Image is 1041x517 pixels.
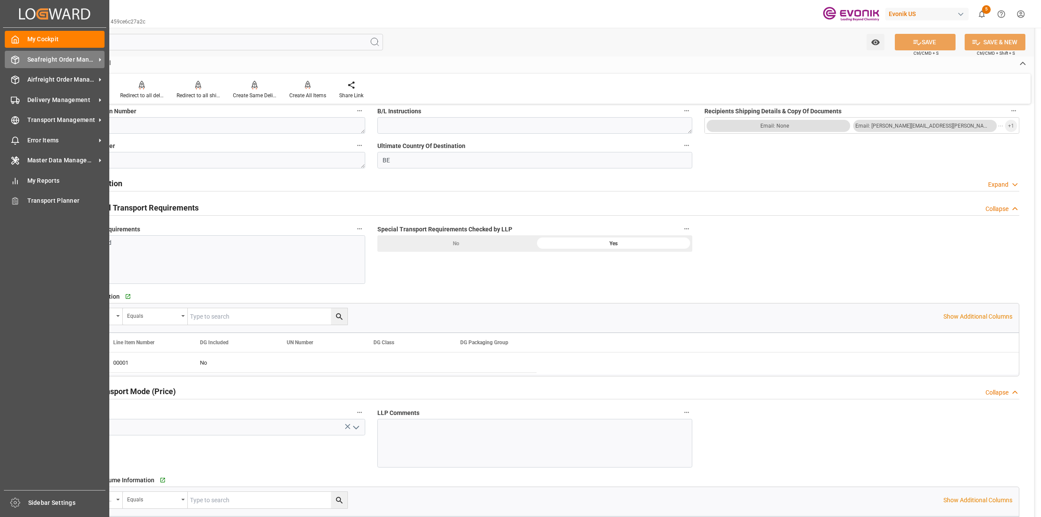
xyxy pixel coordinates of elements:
[127,494,178,504] div: Equals
[27,196,105,205] span: Transport Planner
[681,223,692,234] button: Special Transport Requirements Checked by LLP
[123,492,188,508] button: open menu
[377,225,512,234] span: Special Transport Requirements Checked by LLP
[885,8,969,20] div: Evonik US
[885,6,972,22] button: Evonik US
[339,92,363,99] div: Share Link
[200,339,229,346] span: DG Included
[895,34,956,50] button: SAVE
[123,308,188,325] button: open menu
[377,235,535,252] div: No
[27,55,96,64] span: Seafreight Order Management
[28,498,106,507] span: Sidebar Settings
[704,117,1019,134] button: open menu
[913,50,939,56] span: Ctrl/CMD + S
[103,352,190,372] div: 00001
[27,95,96,105] span: Delivery Management
[331,492,347,508] button: search button
[943,496,1012,505] p: Show Additional Columns
[354,223,365,234] button: Special Transport Requirements
[5,31,105,48] a: My Cockpit
[972,4,992,24] button: show 5 new notifications
[27,115,96,125] span: Transport Management
[349,421,362,434] button: open menu
[988,180,1008,189] div: Expand
[1008,105,1019,116] button: Recipients Shipping Details & Copy Of Documents
[982,5,991,14] span: 5
[127,310,178,320] div: Equals
[354,407,365,418] button: Challenge Status
[233,92,276,99] div: Create Same Delivery Date
[535,235,692,252] div: Yes
[27,75,96,84] span: Airfreight Order Management
[27,156,96,165] span: Master Data Management
[760,122,789,130] div: Email: none
[113,339,154,346] span: Line Item Number
[943,312,1012,321] p: Show Additional Columns
[50,385,176,397] h2: Challenging Transport Mode (Price)
[103,352,537,373] div: Press SPACE to select this row.
[855,122,988,130] div: Email: [PERSON_NAME][EMAIL_ADDRESS][PERSON_NAME][DOMAIN_NAME]
[287,339,313,346] span: UN Number
[120,92,164,99] div: Redirect to all deliveries
[200,353,266,373] div: No
[377,142,465,151] span: Ultimate Country Of Destination
[707,120,850,132] button: Email: none
[27,176,105,185] span: My Reports
[998,120,1003,132] span: ...
[354,140,365,151] button: Import License Number
[460,339,508,346] span: DG Packaging Group
[331,308,347,325] button: search button
[704,107,841,116] span: Recipients Shipping Details & Copy Of Documents
[188,492,347,508] input: Type to search
[354,105,365,116] button: Importer Identification Number
[977,50,1015,56] span: Ctrl/CMD + Shift + S
[373,339,394,346] span: DG Class
[867,34,884,50] button: open menu
[992,4,1011,24] button: Help Center
[188,308,347,325] input: Type to search
[27,35,105,44] span: My Cockpit
[965,34,1025,50] button: SAVE & NEW
[40,34,383,50] input: Search Fields
[705,118,1003,134] button: menu-button
[681,105,692,116] button: B/L Instructions
[985,388,1008,397] div: Collapse
[681,140,692,151] button: Ultimate Country Of Destination
[377,408,419,418] span: LLP Comments
[5,192,105,209] a: Transport Planner
[5,172,105,189] a: My Reports
[177,92,220,99] div: Redirect to all shipments
[1008,119,1014,133] span: + 1
[853,120,997,132] button: Email: [PERSON_NAME][EMAIL_ADDRESS][PERSON_NAME][DOMAIN_NAME]
[823,7,879,22] img: Evonik-brand-mark-Deep-Purple-RGB.jpeg_1700498283.jpeg
[377,107,421,116] span: B/L Instructions
[27,136,96,145] span: Error Items
[289,92,326,99] div: Create All Items
[1005,120,1017,132] button: +1
[56,238,351,247] div: Express B/L required
[985,204,1008,214] div: Collapse
[50,202,199,214] h2: Checking Special Transport Requirements
[681,407,692,418] button: LLP Comments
